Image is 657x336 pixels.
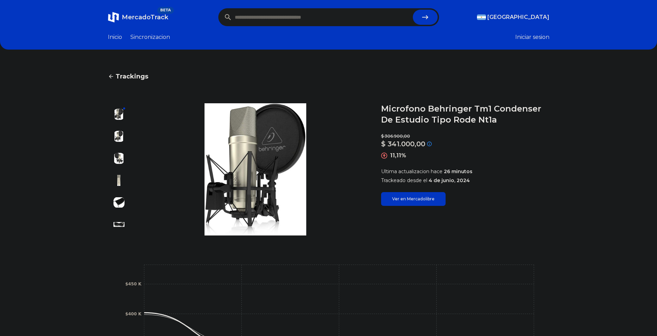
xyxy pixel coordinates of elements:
[444,168,472,175] span: 26 minutos
[429,177,470,183] span: 4 de junio, 2024
[108,33,122,41] a: Inicio
[125,282,142,286] tspan: $450 K
[130,33,170,41] a: Sincronizacion
[381,134,549,139] p: $ 306.900,00
[381,103,549,125] h1: Microfono Behringer Tm1 Condenser De Estudio Tipo Rode Nt1a
[515,33,549,41] button: Iniciar sesion
[113,197,125,208] img: Microfono Behringer Tm1 Condenser De Estudio Tipo Rode Nt1a
[144,103,367,235] img: Microfono Behringer Tm1 Condenser De Estudio Tipo Rode Nt1a
[108,72,549,81] a: Trackings
[381,168,442,175] span: Ultima actualizacion hace
[125,312,142,316] tspan: $400 K
[381,139,425,149] p: $ 341.000,00
[113,153,125,164] img: Microfono Behringer Tm1 Condenser De Estudio Tipo Rode Nt1a
[381,192,446,206] a: Ver en Mercadolibre
[157,7,173,14] span: BETA
[113,175,125,186] img: Microfono Behringer Tm1 Condenser De Estudio Tipo Rode Nt1a
[390,151,406,160] p: 11,11%
[477,14,486,20] img: Argentina
[108,12,119,23] img: MercadoTrack
[113,131,125,142] img: Microfono Behringer Tm1 Condenser De Estudio Tipo Rode Nt1a
[113,219,125,230] img: Microfono Behringer Tm1 Condenser De Estudio Tipo Rode Nt1a
[108,12,168,23] a: MercadoTrackBETA
[487,13,549,21] span: [GEOGRAPHIC_DATA]
[113,109,125,120] img: Microfono Behringer Tm1 Condenser De Estudio Tipo Rode Nt1a
[381,177,427,183] span: Trackeado desde el
[116,72,148,81] span: Trackings
[477,13,549,21] button: [GEOGRAPHIC_DATA]
[122,13,168,21] span: MercadoTrack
